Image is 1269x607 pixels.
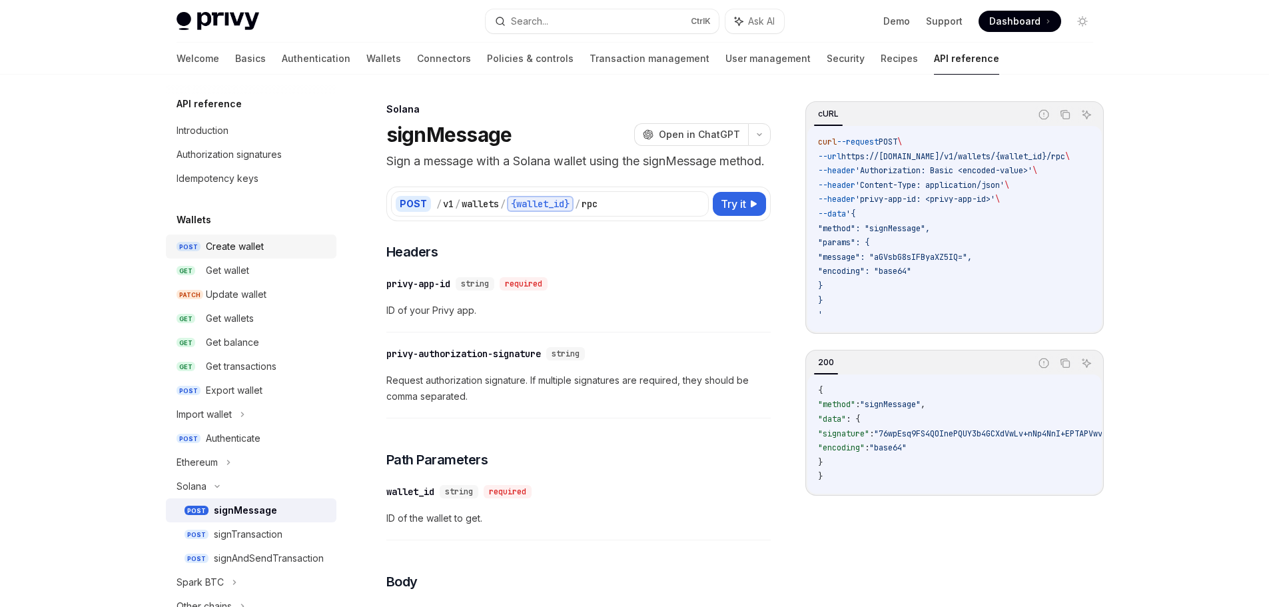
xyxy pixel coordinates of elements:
img: light logo [177,12,259,31]
div: / [436,197,442,211]
div: 200 [814,354,838,370]
span: https://[DOMAIN_NAME]/v1/wallets/{wallet_id}/rpc [841,151,1065,162]
a: Basics [235,43,266,75]
span: \ [1065,151,1070,162]
a: Idempotency keys [166,167,336,191]
button: Ask AI [1078,354,1095,372]
h1: signMessage [386,123,512,147]
span: : [855,399,860,410]
div: Authenticate [206,430,260,446]
span: } [818,457,823,468]
span: Body [386,572,418,591]
span: "base64" [869,442,907,453]
div: Get wallets [206,310,254,326]
span: --header [818,165,855,176]
span: \ [995,194,1000,205]
span: } [818,471,823,482]
span: Request authorization signature. If multiple signatures are required, they should be comma separa... [386,372,771,404]
div: Export wallet [206,382,262,398]
a: POSTsignTransaction [166,522,336,546]
span: POST [177,434,201,444]
span: "message": "aGVsbG8sIFByaXZ5IQ=", [818,252,972,263]
div: signTransaction [214,526,282,542]
div: Get balance [206,334,259,350]
span: PATCH [177,290,203,300]
span: ID of your Privy app. [386,303,771,318]
span: \ [1033,165,1037,176]
span: : [865,442,869,453]
div: Ethereum [177,454,218,470]
div: Idempotency keys [177,171,258,187]
div: Get wallet [206,263,249,279]
div: cURL [814,106,843,122]
a: Security [827,43,865,75]
a: POSTAuthenticate [166,426,336,450]
span: 'Content-Type: application/json' [855,180,1005,191]
a: POSTExport wallet [166,378,336,402]
span: '{ [846,209,855,219]
div: / [455,197,460,211]
a: POSTCreate wallet [166,235,336,259]
span: --data [818,209,846,219]
span: --header [818,194,855,205]
span: GET [177,266,195,276]
span: Try it [721,196,746,212]
div: Solana [177,478,207,494]
span: "encoding": "base64" [818,266,911,277]
span: : [869,428,874,439]
button: Report incorrect code [1035,106,1053,123]
button: Ask AI [725,9,784,33]
button: Toggle dark mode [1072,11,1093,32]
button: Search...CtrlK [486,9,719,33]
span: 'Authorization: Basic <encoded-value>' [855,165,1033,176]
div: Spark BTC [177,574,224,590]
span: POST [185,554,209,564]
a: GETGet transactions [166,354,336,378]
span: POST [177,386,201,396]
div: {wallet_id} [507,196,574,212]
a: PATCHUpdate wallet [166,283,336,306]
a: Dashboard [979,11,1061,32]
div: signMessage [214,502,277,518]
span: Headers [386,243,438,261]
span: GET [177,338,195,348]
span: string [445,486,473,497]
span: Open in ChatGPT [659,128,740,141]
span: Ctrl K [691,16,711,27]
p: Sign a message with a Solana wallet using the signMessage method. [386,152,771,171]
span: GET [177,362,195,372]
div: signAndSendTransaction [214,550,324,566]
a: GETGet balance [166,330,336,354]
div: Get transactions [206,358,276,374]
span: } [818,281,823,291]
div: required [500,277,548,291]
span: ' [818,309,823,320]
div: v1 [443,197,454,211]
span: "method": "signMessage", [818,223,930,234]
a: GETGet wallet [166,259,336,283]
span: , [921,399,925,410]
a: Introduction [166,119,336,143]
div: rpc [582,197,598,211]
div: Create wallet [206,239,264,255]
span: "signature" [818,428,869,439]
div: POST [396,196,431,212]
span: : { [846,414,860,424]
a: API reference [934,43,999,75]
a: Connectors [417,43,471,75]
a: Authorization signatures [166,143,336,167]
div: Introduction [177,123,228,139]
a: Welcome [177,43,219,75]
span: { [818,385,823,396]
button: Report incorrect code [1035,354,1053,372]
a: POSTsignMessage [166,498,336,522]
span: } [818,295,823,306]
span: POST [177,242,201,252]
div: wallets [462,197,499,211]
a: GETGet wallets [166,306,336,330]
a: POSTsignAndSendTransaction [166,546,336,570]
span: --request [837,137,879,147]
span: Ask AI [748,15,775,28]
div: privy-app-id [386,277,450,291]
div: Solana [386,103,771,116]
